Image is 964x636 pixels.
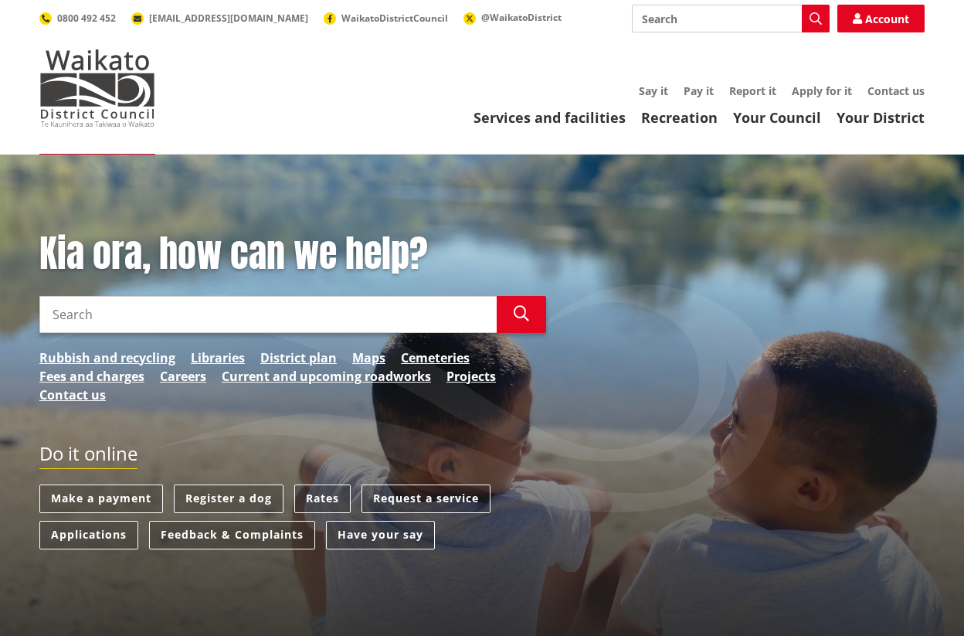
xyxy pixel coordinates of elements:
h1: Kia ora, how can we help? [39,232,546,277]
span: [EMAIL_ADDRESS][DOMAIN_NAME] [149,12,308,25]
a: Report it [729,83,776,98]
a: Make a payment [39,485,163,513]
span: @WaikatoDistrict [481,11,562,24]
a: @WaikatoDistrict [463,11,562,24]
a: Services and facilities [474,108,626,127]
a: Account [837,5,925,32]
img: Waikato District Council - Te Kaunihera aa Takiwaa o Waikato [39,49,155,127]
a: Contact us [39,386,106,404]
a: WaikatoDistrictCouncil [324,12,448,25]
a: Have your say [326,521,435,549]
a: Request a service [361,485,490,513]
a: Projects [446,367,496,386]
a: District plan [260,349,337,367]
a: Careers [160,367,206,386]
a: Current and upcoming roadworks [222,367,431,386]
a: Contact us [867,83,925,98]
a: Your Council [733,108,821,127]
a: Rates [294,485,351,513]
a: Recreation [641,108,718,127]
a: Libraries [191,349,245,367]
a: Register a dog [174,485,283,513]
a: Say it [639,83,668,98]
span: 0800 492 452 [57,12,116,25]
a: Your District [837,108,925,127]
input: Search input [632,5,830,32]
a: [EMAIL_ADDRESS][DOMAIN_NAME] [131,12,308,25]
a: Rubbish and recycling [39,349,175,367]
a: Cemeteries [401,349,470,367]
a: Apply for it [792,83,852,98]
a: Applications [39,521,138,549]
a: Pay it [684,83,714,98]
a: 0800 492 452 [39,12,116,25]
h2: Do it online [39,443,137,470]
input: Search input [39,296,497,333]
a: Feedback & Complaints [149,521,315,549]
span: WaikatoDistrictCouncil [341,12,448,25]
a: Maps [352,349,385,367]
a: Fees and charges [39,367,144,386]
